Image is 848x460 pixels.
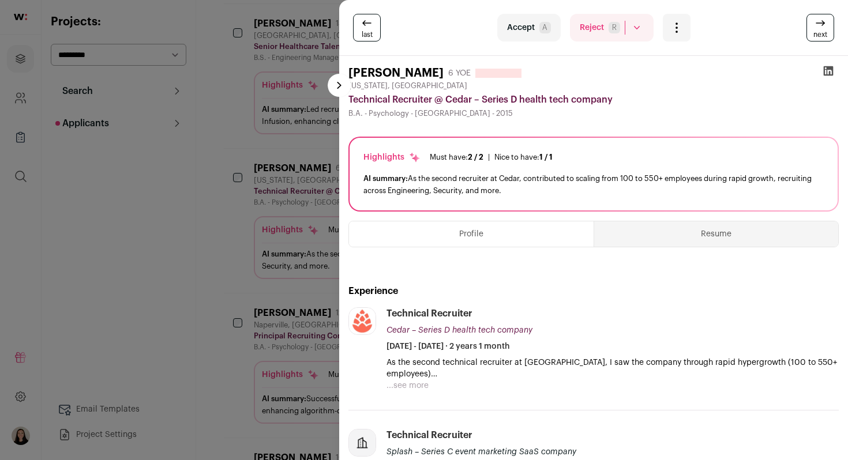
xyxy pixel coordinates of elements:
[349,308,376,334] img: 9fa0e9a38ece1d0fefaeea44f1cb48c56cf4a9f607a8215fd0ba4cedde620d86.jpg
[663,14,691,42] button: Open dropdown
[539,153,553,161] span: 1 / 1
[363,172,824,197] div: As the second recruiter at Cedar, contributed to scaling from 100 to 550+ employees during rapid ...
[806,14,834,42] a: next
[609,22,620,33] span: R
[468,153,483,161] span: 2 / 2
[387,326,532,334] span: Cedar – Series D health tech company
[387,307,472,320] div: Technical Recruiter
[494,153,553,162] div: Nice to have:
[348,109,839,118] div: B.A. - Psychology - [GEOGRAPHIC_DATA] - 2015
[349,221,594,247] button: Profile
[387,380,429,391] button: ...see more
[362,30,373,39] span: last
[363,175,408,182] span: AI summary:
[387,448,576,456] span: Splash – Series C event marketing SaaS company
[348,65,444,81] h1: [PERSON_NAME]
[570,14,654,42] button: RejectR
[363,152,421,163] div: Highlights
[387,341,510,352] span: [DATE] - [DATE] · 2 years 1 month
[594,221,838,247] button: Resume
[813,30,827,39] span: next
[348,284,839,298] h2: Experience
[430,153,483,162] div: Must have:
[387,357,839,380] p: As the second technical recruiter at [GEOGRAPHIC_DATA], I saw the company through rapid hypergrow...
[430,153,553,162] ul: |
[448,67,471,79] div: 6 YOE
[387,429,472,442] div: Technical Recruiter
[539,22,551,33] span: A
[348,93,839,107] div: Technical Recruiter @ Cedar – Series D health tech company
[348,81,467,91] span: [US_STATE], [GEOGRAPHIC_DATA]
[497,14,561,42] button: AcceptA
[353,14,381,42] a: last
[349,429,376,456] img: company-logo-placeholder-414d4e2ec0e2ddebbe968bf319fdfe5acfe0c9b87f798d344e800bc9a89632a0.png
